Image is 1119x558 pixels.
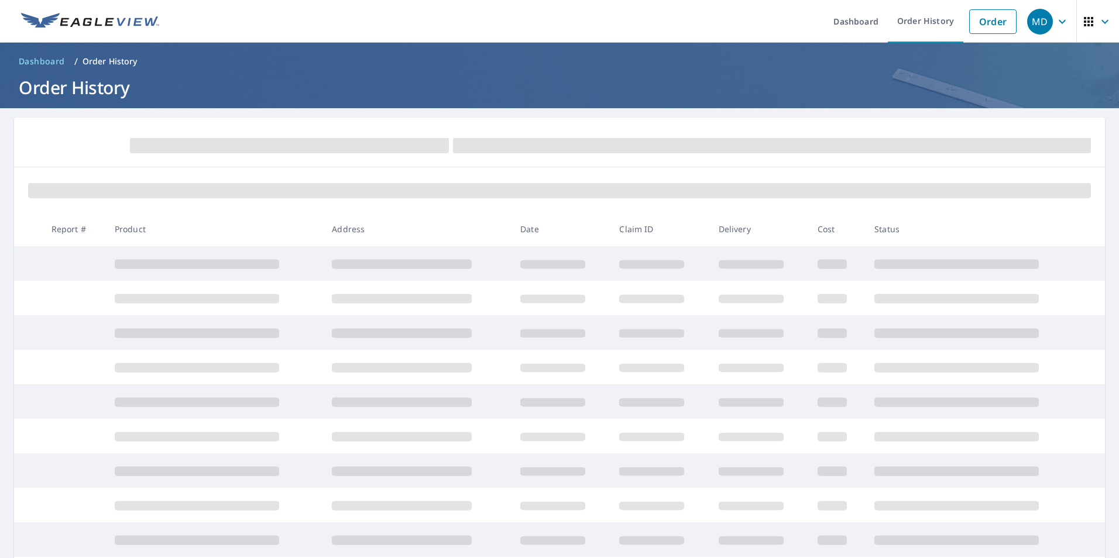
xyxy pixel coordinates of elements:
nav: breadcrumb [14,52,1105,71]
th: Claim ID [610,212,709,246]
div: MD [1027,9,1053,35]
p: Order History [83,56,138,67]
th: Date [511,212,610,246]
th: Report # [42,212,105,246]
li: / [74,54,78,68]
h1: Order History [14,75,1105,99]
th: Status [865,212,1083,246]
a: Order [969,9,1017,34]
img: EV Logo [21,13,159,30]
th: Delivery [709,212,808,246]
span: Dashboard [19,56,65,67]
th: Product [105,212,323,246]
a: Dashboard [14,52,70,71]
th: Cost [808,212,865,246]
th: Address [322,212,511,246]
